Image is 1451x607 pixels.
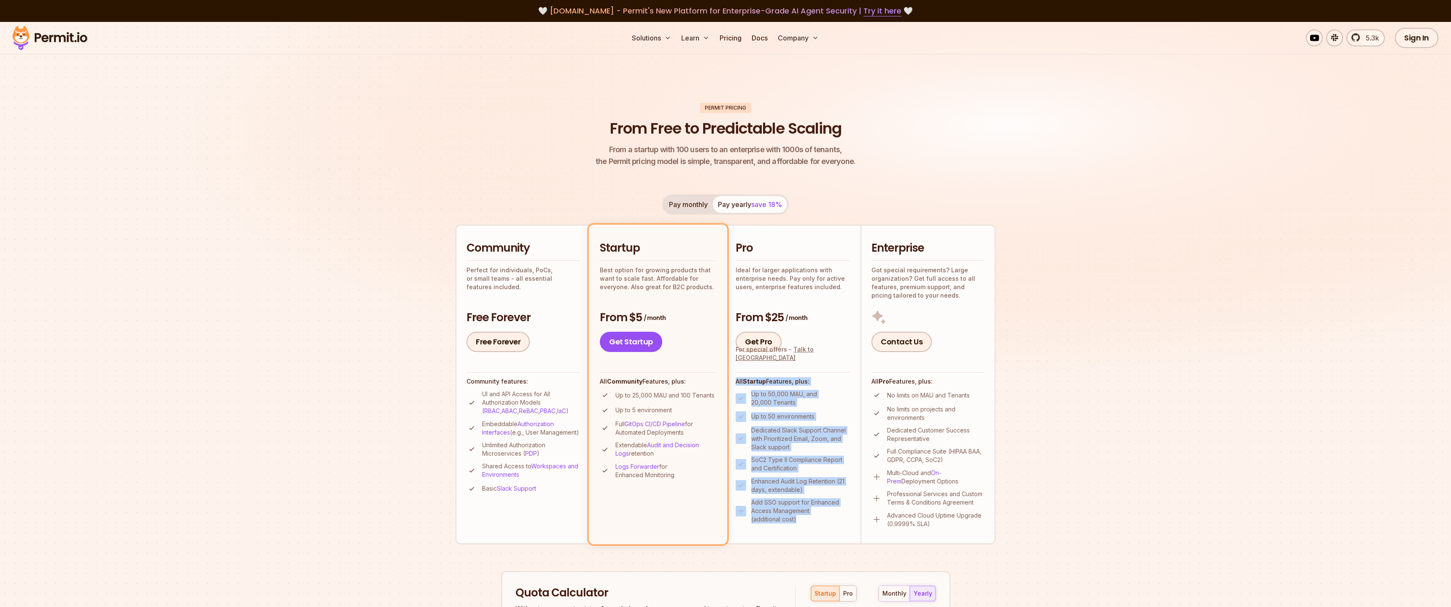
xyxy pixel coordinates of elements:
[600,266,716,291] p: Best option for growing products that want to scale fast. Affordable for everyone. Also great for...
[882,589,906,598] div: monthly
[644,314,666,322] span: / month
[557,407,566,414] a: IaC
[879,378,889,385] strong: Pro
[467,241,580,256] h2: Community
[628,30,674,46] button: Solutions
[736,241,850,256] h2: Pro
[540,407,556,414] a: PBAC
[482,484,536,493] p: Basic
[615,441,716,458] p: Extendable retention
[871,266,984,300] p: Got special requirements? Large organization? Get full access to all features, premium support, a...
[785,314,807,322] span: / month
[8,24,91,52] img: Permit logo
[743,378,766,385] strong: Startup
[482,420,554,436] a: Authorization Interfaces
[600,310,716,325] h3: From $5
[887,447,984,464] p: Full Compliance Suite (HIPAA BAA, GDPR, CCPA, SoC2)
[887,426,984,443] p: Dedicated Customer Success Representative
[615,406,672,414] p: Up to 5 environment
[615,463,659,470] a: Logs Forwarder
[607,378,642,385] strong: Community
[887,490,984,507] p: Professional Services and Custom Terms & Conditions Agreement
[751,498,850,524] p: Add SSO support for Enhanced Access Management (additional cost)
[596,144,855,167] p: the Permit pricing model is simple, transparent, and affordable for everyone.
[600,241,716,256] h2: Startup
[774,30,822,46] button: Company
[736,345,850,362] div: For special offers -
[700,103,751,113] div: Permit Pricing
[751,426,850,451] p: Dedicated Slack Support Channel with Prioritized Email, Zoom, and Slack support
[482,462,580,479] p: Shared Access to
[887,511,984,528] p: Advanced Cloud Uptime Upgrade (0.9999% SLA)
[596,144,855,156] span: From a startup with 100 users to an enterprise with 1000s of tenants,
[519,407,538,414] a: ReBAC
[751,477,850,494] p: Enhanced Audit Log Retention (21 days, extendable)
[843,589,853,598] div: pro
[871,377,984,386] h4: All Features, plus:
[678,30,713,46] button: Learn
[625,420,685,427] a: GitOps CI/CD Pipeline
[467,332,530,352] a: Free Forever
[467,377,580,386] h4: Community features:
[1361,33,1379,43] span: 5.3k
[863,5,901,16] a: Try it here
[482,390,580,415] p: UI and API Access for All Authorization Models ( , , , , )
[736,332,782,352] a: Get Pro
[502,407,517,414] a: ABAC
[20,5,1431,17] div: 🤍 🤍
[716,30,745,46] a: Pricing
[751,456,850,473] p: SoC2 Type II Compliance Report and Certification
[467,266,580,291] p: Perfect for individuals, PoCs, or small teams - all essential features included.
[550,5,901,16] span: [DOMAIN_NAME] - Permit's New Platform for Enterprise-Grade AI Agent Security |
[751,412,815,421] p: Up to 50 environments
[887,405,984,422] p: No limits on projects and environments
[497,485,536,492] a: Slack Support
[887,469,984,486] p: Multi-Cloud and Deployment Options
[482,420,580,437] p: Embeddable (e.g., User Management)
[600,332,662,352] a: Get Startup
[736,266,850,291] p: Ideal for larger applications with enterprise needs. Pay only for active users, enterprise featur...
[748,30,771,46] a: Docs
[482,441,580,458] p: Unlimited Authorization Microservices ( )
[525,450,537,457] a: PDP
[887,469,941,485] a: On-Prem
[736,377,850,386] h4: All Features, plus:
[887,391,970,400] p: No limits on MAU and Tenants
[1346,30,1385,46] a: 5.3k
[467,310,580,325] h3: Free Forever
[736,310,850,325] h3: From $25
[615,462,716,479] p: for Enhanced Monitoring
[615,420,716,437] p: Full for Automated Deployments
[600,377,716,386] h4: All Features, plus:
[484,407,500,414] a: RBAC
[1395,28,1438,48] a: Sign In
[615,391,715,400] p: Up to 25,000 MAU and 100 Tenants
[751,390,850,407] p: Up to 50,000 MAU, and 20,000 Tenants
[871,241,984,256] h2: Enterprise
[515,586,780,601] h2: Quota Calculator
[871,332,932,352] a: Contact Us
[610,118,841,139] h1: From Free to Predictable Scaling
[615,441,699,457] a: Audit and Decision Logs
[664,196,713,213] button: Pay monthly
